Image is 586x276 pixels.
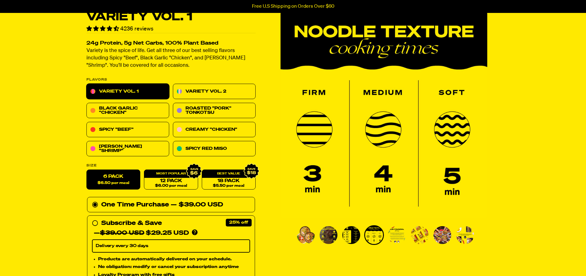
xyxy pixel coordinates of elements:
li: Go to slide 8 [455,225,475,245]
li: Go to slide 7 [433,225,452,245]
li: No obligation: modify or cancel your subscription anytime [98,264,250,270]
a: [PERSON_NAME] "Shrimp" [86,141,169,157]
label: Size [86,164,256,167]
li: Go to slide 6 [410,225,429,245]
label: 6 Pack [86,170,140,190]
a: 18 Pack$5.50 per meal [201,170,255,190]
a: Spicy Red Miso [173,141,256,157]
h1: Variety Vol. 1 [86,11,256,23]
select: Subscribe & Save —$39.00 USD$29.25 USD Products are automatically delivered on your schedule. No ... [92,240,250,253]
li: Go to slide 3 [341,225,361,245]
a: Creamy "Chicken" [173,122,256,138]
img: Variety Vol. 1 [365,226,383,244]
img: Variety Vol. 1 [411,226,429,244]
div: — $29.25 USD [94,228,189,238]
img: Variety Vol. 1 [433,226,451,244]
div: — $39.00 USD [171,200,223,210]
li: Go to slide 4 [364,225,384,245]
del: $39.00 USD [100,230,144,236]
img: Variety Vol. 1 [388,226,406,244]
img: Variety Vol. 1 [320,226,337,244]
span: $6.00 per meal [155,184,187,188]
a: Black Garlic "Chicken" [86,103,169,118]
li: Go to slide 1 [296,225,316,245]
div: PDP main carousel thumbnails [281,225,487,245]
h2: 24g Protein, 5g Net Carbs, 100% Plant Based [86,41,256,46]
p: Variety is the spice of life. Get all three of our best selling flavors including Spicy "Beef", B... [86,47,256,70]
span: 4.55 stars [86,26,120,32]
li: Go to slide 5 [387,225,407,245]
p: Flavors [86,78,256,82]
a: 12 Pack$6.00 per meal [144,170,198,190]
a: Variety Vol. 1 [86,84,169,99]
span: $5.50 per meal [213,184,244,188]
span: $6.50 per meal [98,181,129,185]
li: 4 of 8 [281,11,487,218]
li: Products are automatically delivered on your schedule. [98,256,250,262]
a: Variety Vol. 2 [173,84,256,99]
span: 4236 reviews [120,26,153,32]
div: One Time Purchase [92,200,250,210]
div: PDP main carousel [281,11,487,218]
p: Free U.S Shipping on Orders Over $60 [252,4,334,9]
img: Variety Vol. 1 [281,11,487,218]
li: Go to slide 2 [319,225,338,245]
div: Subscribe & Save [101,218,162,228]
img: Variety Vol. 1 [342,226,360,244]
iframe: Marketing Popup [3,248,65,273]
img: Variety Vol. 1 [456,226,474,244]
a: Roasted "Pork" Tonkotsu [173,103,256,118]
img: Variety Vol. 1 [297,226,315,244]
a: Spicy "Beef" [86,122,169,138]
